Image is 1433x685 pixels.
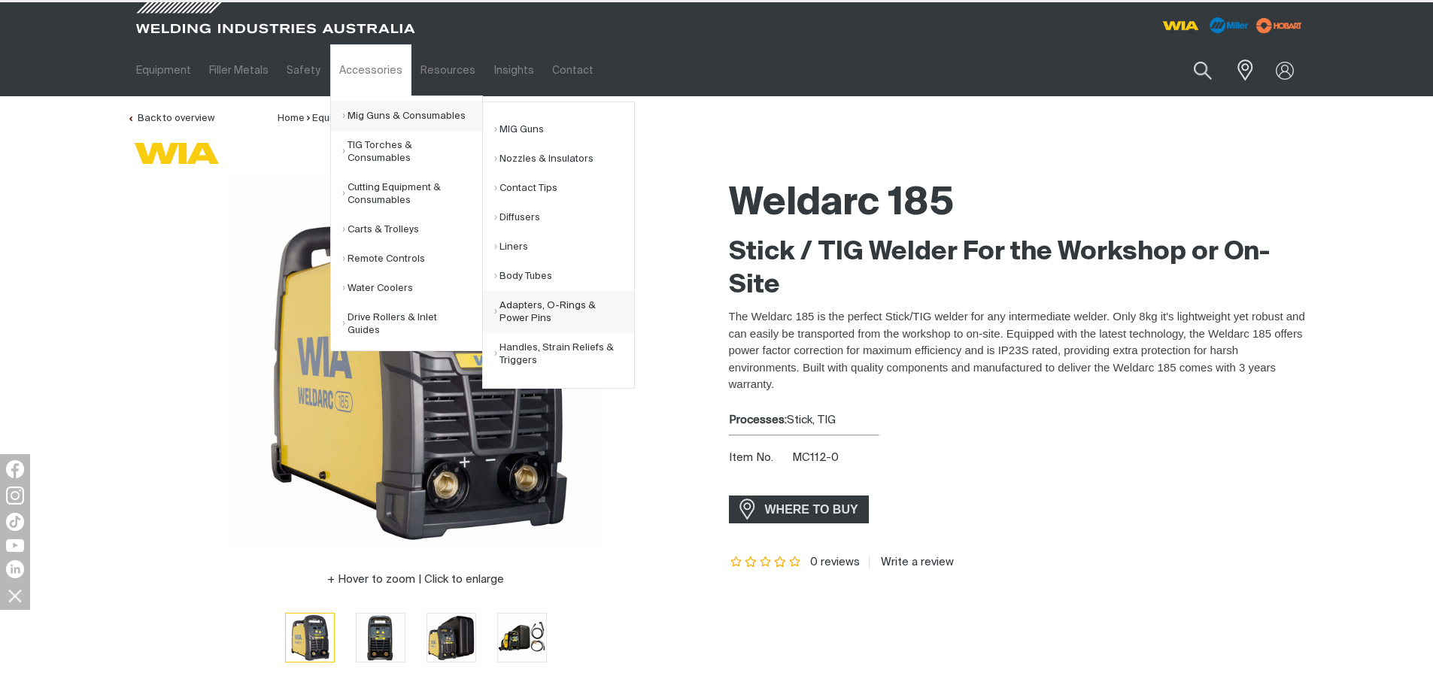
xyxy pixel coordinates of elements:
[494,291,634,333] a: Adapters, O-Rings & Power Pins
[494,115,634,144] a: MIG Guns
[6,486,24,505] img: Instagram
[729,496,870,523] a: WHERE TO BUY
[330,95,483,351] ul: Accessories Submenu
[342,102,482,131] a: Mig Guns & Consumables
[729,236,1307,302] h2: Stick / TIG Welder For the Workshop or On-Site
[330,44,411,96] a: Accessories
[356,613,405,662] button: Go to slide 2
[729,414,787,426] strong: Processes:
[286,614,334,662] img: Weldarc 185
[494,174,634,203] a: Contact Tips
[482,102,635,389] ul: Mig Guns & Consumables Submenu
[543,44,603,96] a: Contact
[498,614,546,662] img: Weldarc 185
[755,498,868,522] span: WHERE TO BUY
[312,114,361,123] a: Equipment
[200,44,278,96] a: Filler Metals
[1252,14,1307,37] img: miller
[285,613,335,662] button: Go to slide 1
[810,556,860,568] span: 0 reviews
[494,333,634,375] a: Handles, Strain Reliefs & Triggers
[729,557,803,568] span: Rating: {0}
[228,172,604,548] img: Weldarc 185
[729,450,790,467] span: Item No.
[792,452,839,463] span: MC112-0
[427,613,476,662] button: Go to slide 3
[318,571,513,589] button: Hover to zoom | Click to enlarge
[869,556,954,569] a: Write a review
[127,44,1012,96] nav: Main
[729,412,1307,429] div: Stick, TIG
[127,114,214,123] a: Back to overview
[6,560,24,578] img: LinkedIn
[411,44,484,96] a: Resources
[494,262,634,291] a: Body Tubes
[342,173,482,215] a: Cutting Equipment & Consumables
[1158,53,1228,88] input: Product name or item number...
[342,131,482,173] a: TIG Torches & Consumables
[729,308,1307,393] p: The Weldarc 185 is the perfect Stick/TIG welder for any intermediate welder. Only 8kg it's lightw...
[278,111,425,126] nav: Breadcrumb
[6,539,24,552] img: YouTube
[494,144,634,174] a: Nozzles & Insulators
[278,114,305,123] a: Home
[2,583,28,608] img: hide socials
[6,513,24,531] img: TikTok
[484,44,542,96] a: Insights
[342,274,482,303] a: Water Coolers
[127,44,200,96] a: Equipment
[6,460,24,478] img: Facebook
[494,232,634,262] a: Liners
[494,203,634,232] a: Diffusers
[497,613,547,662] button: Go to slide 4
[427,614,475,662] img: Weldarc 185
[357,614,405,662] img: Weldarc 185
[342,303,482,345] a: Drive Rollers & Inlet Guides
[342,244,482,274] a: Remote Controls
[1177,53,1228,88] button: Search products
[278,44,329,96] a: Safety
[342,215,482,244] a: Carts & Trolleys
[729,180,1307,229] h1: Weldarc 185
